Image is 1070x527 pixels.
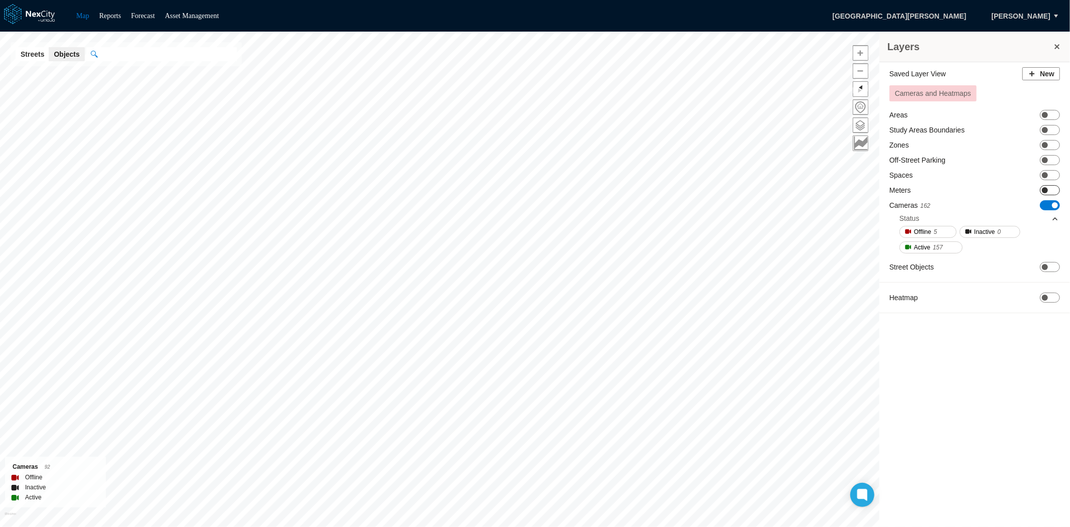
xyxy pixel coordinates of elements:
button: Zoom out [853,63,868,79]
span: [GEOGRAPHIC_DATA][PERSON_NAME] [822,8,977,25]
span: Zoom in [853,46,868,60]
a: Map [76,12,89,20]
span: [PERSON_NAME] [992,11,1050,21]
button: Inactive0 [960,226,1020,238]
label: Heatmap [889,293,918,303]
span: 157 [933,242,943,252]
span: 92 [45,464,50,470]
a: Asset Management [165,12,219,20]
label: Offline [25,472,42,482]
label: Street Objects [889,262,934,272]
button: Objects [49,47,84,61]
div: Status [899,211,1059,226]
button: Reset bearing to north [853,81,868,97]
span: Active [914,242,931,252]
label: Off-Street Parking [889,155,946,165]
label: Spaces [889,170,913,180]
label: Inactive [25,482,46,492]
span: Cameras and Heatmaps [895,89,971,97]
label: Meters [889,185,911,195]
label: Areas [889,110,908,120]
a: Forecast [131,12,155,20]
span: Zoom out [853,64,868,78]
button: Home [853,99,868,115]
button: Offline5 [899,226,957,238]
label: Cameras [889,200,931,211]
div: Status [899,213,920,223]
span: Inactive [974,227,995,237]
button: Cameras and Heatmaps [889,85,977,101]
span: 5 [934,227,937,237]
label: Study Areas Boundaries [889,125,965,135]
a: Reports [99,12,121,20]
label: Saved Layer View [889,69,946,79]
label: Zones [889,140,909,150]
span: New [1040,69,1054,79]
button: Key metrics [853,136,868,151]
span: Streets [21,49,44,59]
button: Zoom in [853,45,868,61]
span: 0 [998,227,1001,237]
button: Layers management [853,117,868,133]
span: Offline [914,227,931,237]
div: Cameras [13,462,98,472]
span: 162 [921,202,931,209]
h3: Layers [887,40,1052,54]
button: Active157 [899,241,963,253]
span: Objects [54,49,79,59]
button: New [1022,67,1060,80]
button: Streets [16,47,49,61]
a: Mapbox homepage [5,512,16,524]
span: Reset bearing to north [851,79,871,99]
label: Active [25,492,42,502]
button: [PERSON_NAME] [981,8,1061,25]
